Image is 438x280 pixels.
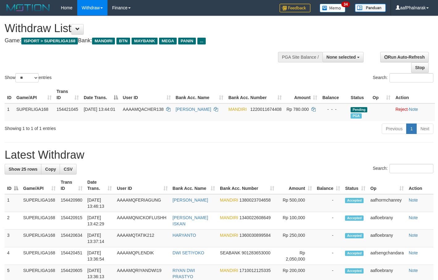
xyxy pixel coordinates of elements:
span: Copy 1360030899584 to clipboard [239,233,271,238]
span: Copy [45,167,56,172]
span: Pending [351,107,367,112]
td: AAAAMQNICKOFLUSHH [114,212,170,230]
a: Note [409,107,418,112]
a: Note [409,215,418,220]
a: [PERSON_NAME] [176,107,211,112]
span: None selected [326,55,356,60]
a: Note [409,233,418,238]
td: 154420451 [58,247,85,265]
td: SUPERLIGA168 [14,103,54,121]
th: Amount: activate to sort column ascending [277,177,314,194]
span: Copy 1220011674408 to clipboard [250,107,281,112]
th: Amount: activate to sort column ascending [284,86,320,103]
a: RIYAN DWI PRASTYO [173,268,195,279]
td: 4 [5,247,21,265]
span: MANDIRI [228,107,246,112]
td: aafloebrany [368,230,406,247]
td: - [314,194,343,212]
td: [DATE] 13:36:54 [85,247,115,265]
span: Marked by aafsoumeymey [351,113,361,119]
th: Balance [320,86,348,103]
th: Date Trans.: activate to sort column ascending [85,177,115,194]
td: Rp 250,000 [277,230,314,247]
td: · [393,103,435,121]
span: [DATE] 13:44:01 [84,107,115,112]
td: 1 [5,194,21,212]
th: Bank Acc. Name: activate to sort column ascending [170,177,218,194]
span: MANDIRI [220,215,238,220]
img: MOTION_logo.png [5,3,52,12]
a: Note [409,198,418,203]
a: HARYANTO [173,233,196,238]
span: MEGA [159,38,177,44]
span: MAYBANK [132,38,158,44]
th: User ID: activate to sort column ascending [120,86,173,103]
th: Op: activate to sort column ascending [368,177,406,194]
label: Show entries [5,73,52,82]
img: Button%20Memo.svg [320,4,346,12]
th: Bank Acc. Number: activate to sort column ascending [217,177,277,194]
a: Reject [395,107,408,112]
span: BTN [116,38,130,44]
a: CSV [60,164,77,174]
span: ... [197,38,206,44]
th: Bank Acc. Name: activate to sort column ascending [173,86,226,103]
a: Note [409,250,418,255]
th: Balance: activate to sort column ascending [314,177,343,194]
td: aafhormchanrey [368,194,406,212]
span: PANIN [178,38,196,44]
a: Note [409,268,418,273]
input: Search: [390,164,433,173]
h1: Withdraw List [5,22,286,35]
a: Next [416,123,433,134]
td: [DATE] 13:46:13 [85,194,115,212]
th: Status: activate to sort column ascending [343,177,368,194]
td: SUPERLIGA168 [21,247,58,265]
span: MANDIRI [92,38,115,44]
th: Bank Acc. Number: activate to sort column ascending [226,86,284,103]
div: PGA Site Balance / [278,52,322,62]
td: Rp 500,000 [277,194,314,212]
span: Rp 780.000 [287,107,309,112]
a: Copy [41,164,60,174]
td: Rp 2,050,000 [277,247,314,265]
a: Stop [411,62,429,73]
span: Accepted [345,233,364,238]
th: Action [393,86,435,103]
span: Copy 1710012125335 to clipboard [239,268,271,273]
td: AAAAMQTATIK212 [114,230,170,247]
div: - - - [322,106,346,112]
span: Accepted [345,198,364,203]
span: ISPORT > SUPERLIGA168 [21,38,78,44]
span: MANDIRI [220,233,238,238]
span: Accepted [345,215,364,221]
th: Action [406,177,433,194]
span: MANDIRI [220,268,238,273]
td: 154420980 [58,194,85,212]
td: aafloebrany [368,212,406,230]
label: Search: [373,73,433,82]
a: DWI SETIYOKO [173,250,204,255]
a: 1 [406,123,417,134]
td: SUPERLIGA168 [21,212,58,230]
span: SEABANK [220,250,240,255]
td: aafsengchandara [368,247,406,265]
th: ID: activate to sort column descending [5,177,21,194]
button: None selected [322,52,364,62]
span: Copy 901283653000 to clipboard [242,250,270,255]
a: Show 25 rows [5,164,41,174]
th: Trans ID: activate to sort column ascending [54,86,81,103]
th: Game/API: activate to sort column ascending [21,177,58,194]
select: Showentries [15,73,39,82]
td: 154420915 [58,212,85,230]
th: Date Trans.: activate to sort column descending [81,86,120,103]
th: Status [348,86,370,103]
img: Feedback.jpg [280,4,310,12]
td: - [314,247,343,265]
input: Search: [390,73,433,82]
span: MANDIRI [220,198,238,203]
span: 154421045 [57,107,78,112]
td: 1 [5,103,14,121]
th: Op: activate to sort column ascending [370,86,393,103]
td: AAAAMQPLENDIK [114,247,170,265]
